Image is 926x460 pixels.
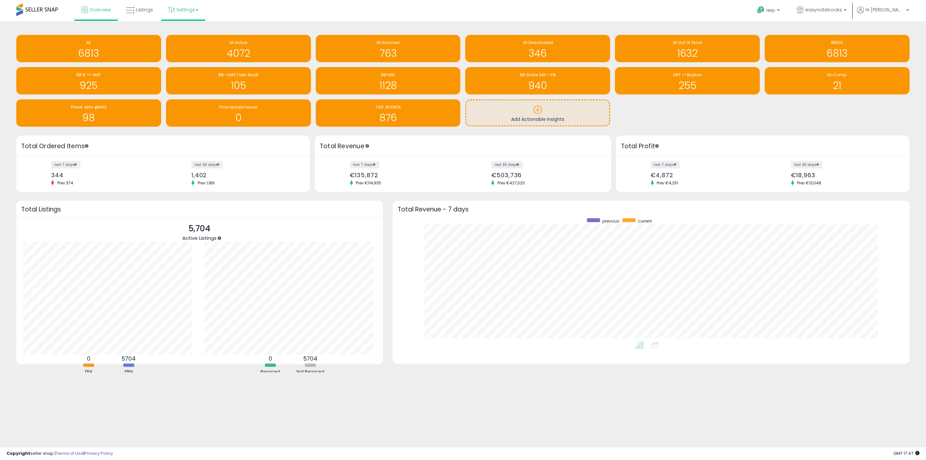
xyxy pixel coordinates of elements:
[86,40,91,45] span: All
[230,40,247,45] span: All Active
[316,67,461,94] a: BB>MIN 1128
[291,369,330,375] div: Not Repriced
[219,104,258,110] span: Price Update Issues
[398,207,905,212] h3: Total Revenue - 7 days
[77,72,101,78] span: BB € >= MAP
[350,172,458,179] div: €135,872
[182,223,217,235] p: 5,704
[765,67,910,94] a: No Comp. 21
[51,172,158,179] div: 344
[251,369,290,375] div: Repriced
[364,143,370,149] div: Tooltip anchor
[20,48,158,59] h1: 6813
[20,80,158,91] h1: 925
[316,35,461,62] a: All Archived 763
[520,72,556,78] span: BB Share 24h > 0%
[832,40,843,45] span: BB100
[602,218,619,224] span: previous
[136,7,153,13] span: Listings
[319,48,457,59] h1: 763
[16,99,161,127] a: Preset: Aktiv @MAX 98
[319,80,457,91] h1: 1128
[353,180,385,186] span: Prev: €114,935
[768,48,906,59] h1: 6813
[90,7,111,13] span: Overview
[320,142,606,151] h3: Total Revenue
[182,235,217,241] span: Active Listings
[169,48,308,59] h1: 4072
[491,172,599,179] div: €503,736
[269,355,272,363] b: 0
[766,7,775,13] span: Help
[166,35,311,62] a: All Active 4072
[621,142,905,151] h3: Total Profit
[615,35,760,62] a: All Out Of Stock 1632
[122,355,136,363] b: 5704
[469,48,607,59] h1: 346
[805,7,842,13] span: easynotebooks
[765,35,910,62] a: BB100 6813
[827,72,847,78] span: No Comp.
[350,161,379,168] label: last 7 days
[166,99,311,127] a: Price Update Issues 0
[673,40,702,45] span: All Out Of Stock
[466,100,609,125] a: Add Actionable Insights
[194,180,218,186] span: Prev: 1,186
[651,161,680,168] label: last 7 days
[791,172,898,179] div: €18,963
[752,1,786,21] a: Help
[109,369,148,375] div: FBM
[651,172,758,179] div: €4,872
[21,207,378,212] h3: Total Listings
[865,7,905,13] span: Hi [PERSON_NAME]
[768,80,906,91] h1: 21
[791,161,823,168] label: last 30 days
[51,161,80,168] label: last 7 days
[169,80,308,91] h1: 105
[511,116,564,122] span: Add Actionable Insights
[757,6,765,14] i: Get Help
[21,142,305,151] h3: Total Ordered Items
[217,235,222,241] div: Tooltip anchor
[218,72,258,78] span: BB > MAP / kein BuyB
[654,143,660,149] div: Tooltip anchor
[381,72,395,78] span: BB>MIN
[673,72,702,78] span: DIFF <> Buybox
[654,180,682,186] span: Prev: €4,261
[857,7,909,21] a: Hi [PERSON_NAME]
[87,355,91,363] b: 0
[618,80,757,91] h1: 255
[615,67,760,94] a: DIFF <> Buybox 255
[375,104,401,110] span: TAG: BUYBOX
[303,355,317,363] b: 5704
[69,369,108,375] div: FBA
[319,112,457,123] h1: 876
[166,67,311,94] a: BB > MAP / kein BuyB 105
[191,172,299,179] div: 1,402
[618,48,757,59] h1: 1632
[638,218,652,224] span: current
[491,161,523,168] label: last 30 days
[523,40,553,45] span: All Deactivated
[71,104,106,110] span: Preset: Aktiv @MAX
[465,35,610,62] a: All Deactivated 346
[84,143,90,149] div: Tooltip anchor
[16,35,161,62] a: All 6813
[20,112,158,123] h1: 98
[54,180,77,186] span: Prev: 374
[377,40,400,45] span: All Archived
[191,161,223,168] label: last 30 days
[465,67,610,94] a: BB Share 24h > 0% 940
[494,180,528,186] span: Prev: €427,020
[169,112,308,123] h1: 0
[794,180,825,186] span: Prev: €13,048
[469,80,607,91] h1: 940
[16,67,161,94] a: BB € >= MAP 925
[316,99,461,127] a: TAG: BUYBOX 876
